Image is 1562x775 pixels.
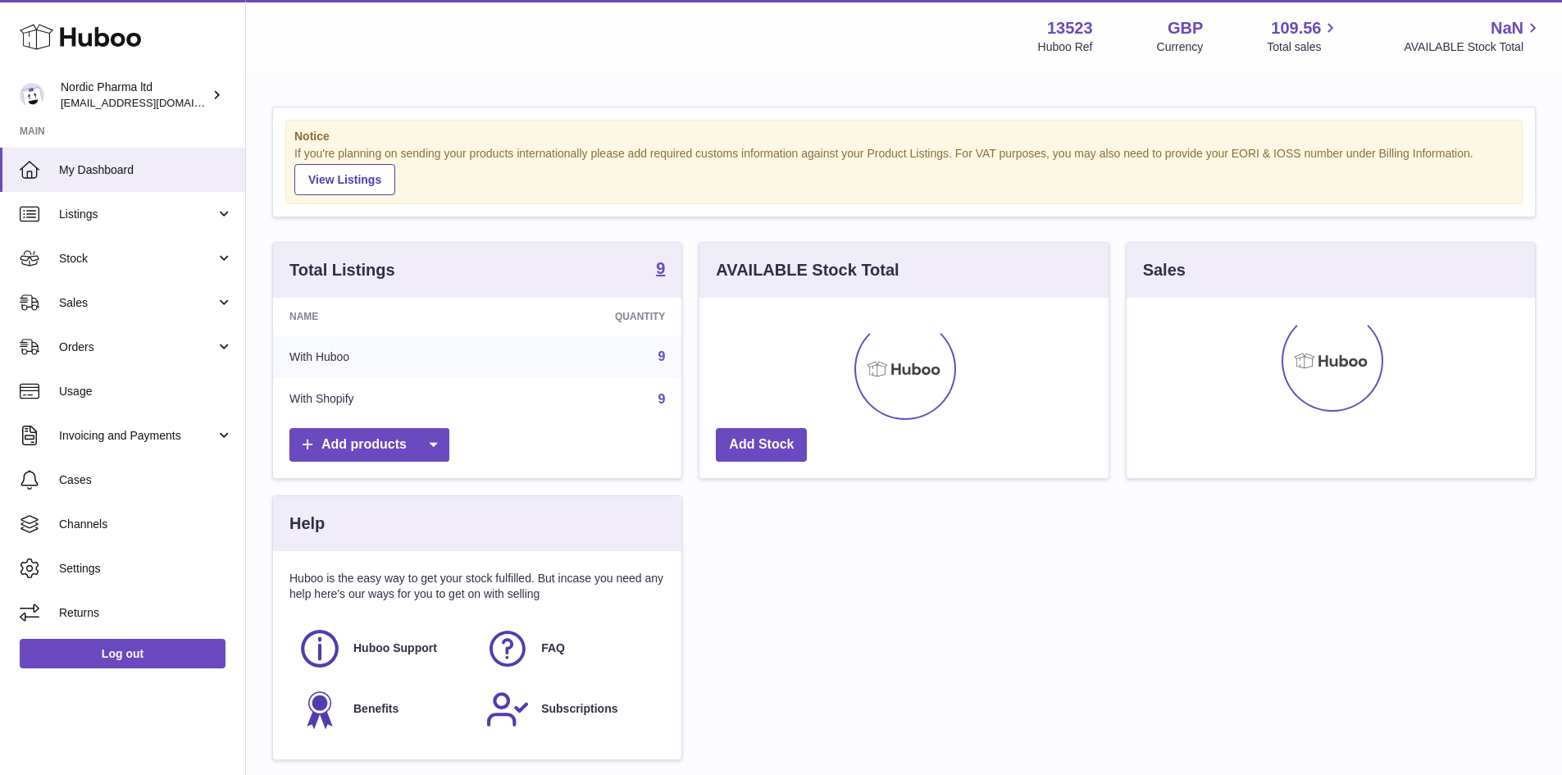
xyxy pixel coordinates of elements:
[59,340,216,355] span: Orders
[1404,39,1542,55] span: AVAILABLE Stock Total
[59,472,233,488] span: Cases
[273,378,494,421] td: With Shopify
[273,335,494,378] td: With Huboo
[716,428,807,462] a: Add Stock
[658,392,665,406] a: 9
[294,164,395,195] a: View Listings
[485,687,657,732] a: Subscriptions
[485,627,657,671] a: FAQ
[658,349,665,363] a: 9
[294,146,1514,195] div: If you're planning on sending your products internationally please add required customs informati...
[1267,17,1340,55] a: 109.56 Total sales
[1157,39,1204,55] div: Currency
[61,80,208,111] div: Nordic Pharma ltd
[59,207,216,222] span: Listings
[353,641,437,656] span: Huboo Support
[59,384,233,399] span: Usage
[61,96,241,109] span: [EMAIL_ADDRESS][DOMAIN_NAME]
[298,627,469,671] a: Huboo Support
[289,571,665,602] p: Huboo is the easy way to get your stock fulfilled. But incase you need any help here's our ways f...
[289,513,325,535] h3: Help
[1404,17,1542,55] a: NaN AVAILABLE Stock Total
[1168,17,1203,39] strong: GBP
[298,687,469,732] a: Benefits
[20,639,225,668] a: Log out
[273,298,494,335] th: Name
[59,561,233,577] span: Settings
[1038,39,1093,55] div: Huboo Ref
[294,129,1514,144] strong: Notice
[59,517,233,532] span: Channels
[1271,17,1321,39] span: 109.56
[59,251,216,267] span: Stock
[1047,17,1093,39] strong: 13523
[1267,39,1340,55] span: Total sales
[289,259,395,281] h3: Total Listings
[656,260,665,276] strong: 9
[59,162,233,178] span: My Dashboard
[1143,259,1186,281] h3: Sales
[353,701,398,717] span: Benefits
[541,641,565,656] span: FAQ
[716,259,899,281] h3: AVAILABLE Stock Total
[59,428,216,444] span: Invoicing and Payments
[494,298,682,335] th: Quantity
[1491,17,1523,39] span: NaN
[59,295,216,311] span: Sales
[656,260,665,280] a: 9
[289,428,449,462] a: Add products
[20,83,44,107] img: internalAdmin-13523@internal.huboo.com
[541,701,617,717] span: Subscriptions
[59,605,233,621] span: Returns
